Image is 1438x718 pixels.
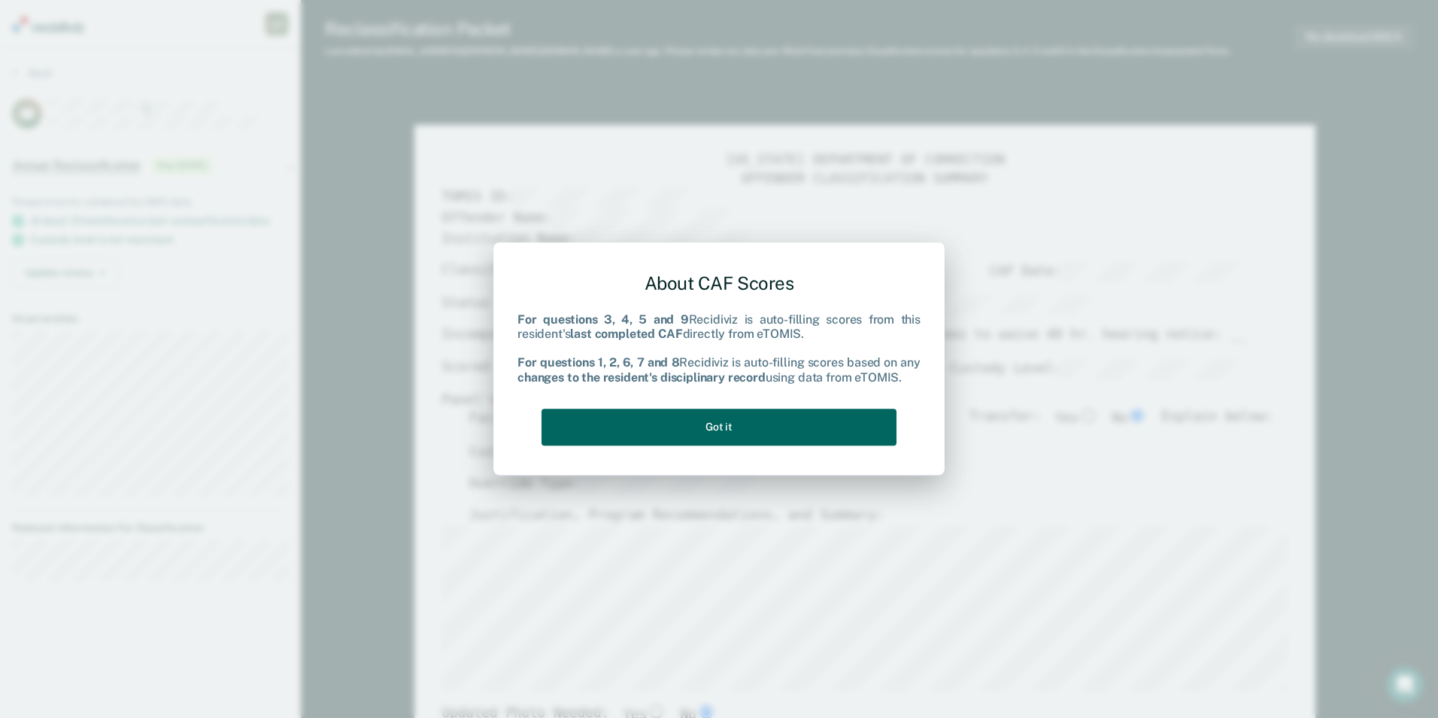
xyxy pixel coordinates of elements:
div: Recidiviz is auto-filling scores from this resident's directly from eTOMIS. Recidiviz is auto-fil... [517,312,921,385]
div: About CAF Scores [517,260,921,306]
b: For questions 3, 4, 5 and 9 [517,312,689,327]
b: For questions 1, 2, 6, 7 and 8 [517,356,679,370]
b: changes to the resident's disciplinary record [517,370,766,385]
b: last completed CAF [570,327,682,341]
button: Got it [542,409,896,446]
